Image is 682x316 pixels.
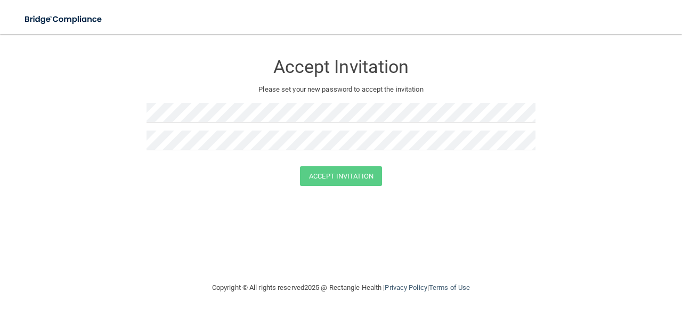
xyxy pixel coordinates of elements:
div: Copyright © All rights reserved 2025 @ Rectangle Health | | [147,271,535,305]
h3: Accept Invitation [147,57,535,77]
p: Please set your new password to accept the invitation [155,83,527,96]
a: Privacy Policy [385,283,427,291]
a: Terms of Use [429,283,470,291]
img: bridge_compliance_login_screen.278c3ca4.svg [16,9,112,30]
button: Accept Invitation [300,166,382,186]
